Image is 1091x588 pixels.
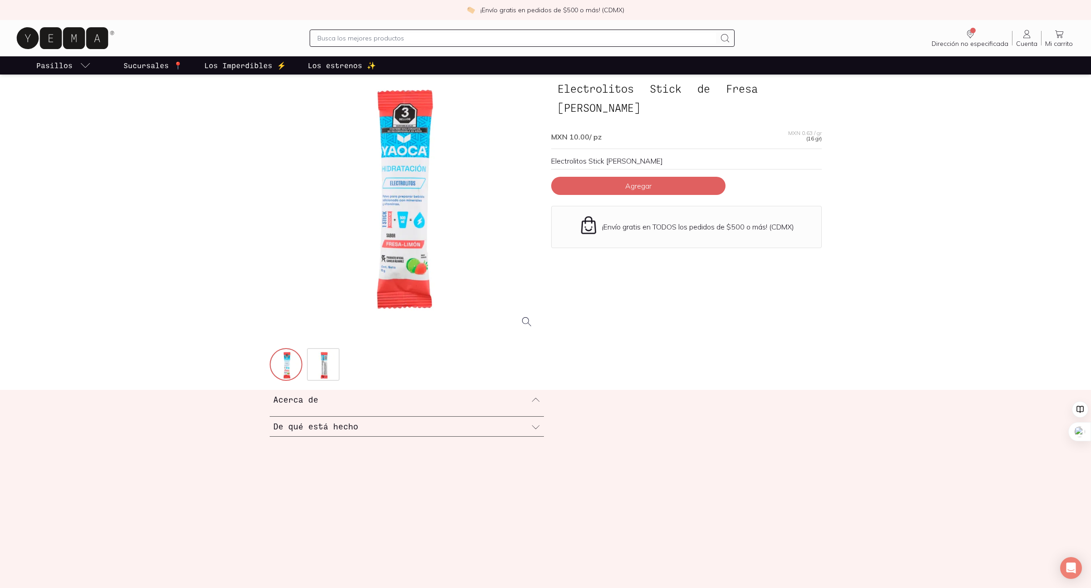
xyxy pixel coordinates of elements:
[123,60,183,71] p: Sucursales 📍
[1060,557,1082,579] div: Open Intercom Messenger
[308,349,341,382] img: 223_c07ca359-fabf-42e3-94d4-7177a47cf5b8=fwebp-q70-w256
[932,40,1008,48] span: Dirección no especificada
[788,130,822,136] span: MXN 0.63 / gr
[273,394,318,405] h3: Acerca de
[643,80,688,97] span: Stick
[602,222,794,231] p: ¡Envío gratis en TODOS los pedidos de $500 o más! (CDMX)
[467,6,475,14] img: check
[1016,40,1037,48] span: Cuenta
[720,80,764,97] span: Fresa
[928,29,1012,48] a: Dirección no especificada
[480,5,624,15] p: ¡Envío gratis en pedidos de $500 o más! (CDMX)
[271,349,303,382] img: 222_0bf525c7-bfb9-4958-9368-83007ba3f309=fwebp-q70-w256
[317,33,716,44] input: Busca los mejores productos
[36,60,73,71] p: Pasillos
[122,56,184,75] a: Sucursales 📍
[308,60,376,71] p: Los estrenos ✨
[273,420,358,432] h3: De qué está hecho
[551,132,602,141] span: MXN 10.00 / pz
[1045,40,1073,48] span: Mi carrito
[551,80,640,97] span: Electrolitos
[306,56,378,75] a: Los estrenos ✨
[202,56,288,75] a: Los Imperdibles ⚡️
[204,60,286,71] p: Los Imperdibles ⚡️
[551,177,726,195] button: Agregar
[551,156,822,165] div: Electrolitos Stick [PERSON_NAME]
[551,99,647,116] span: [PERSON_NAME]
[579,215,598,235] img: Envío
[35,56,93,75] a: pasillo-todos-link
[625,181,652,190] span: Agregar
[1012,29,1041,48] a: Cuenta
[691,80,716,97] span: de
[806,136,822,141] span: (16 gr)
[1042,29,1076,48] a: Mi carrito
